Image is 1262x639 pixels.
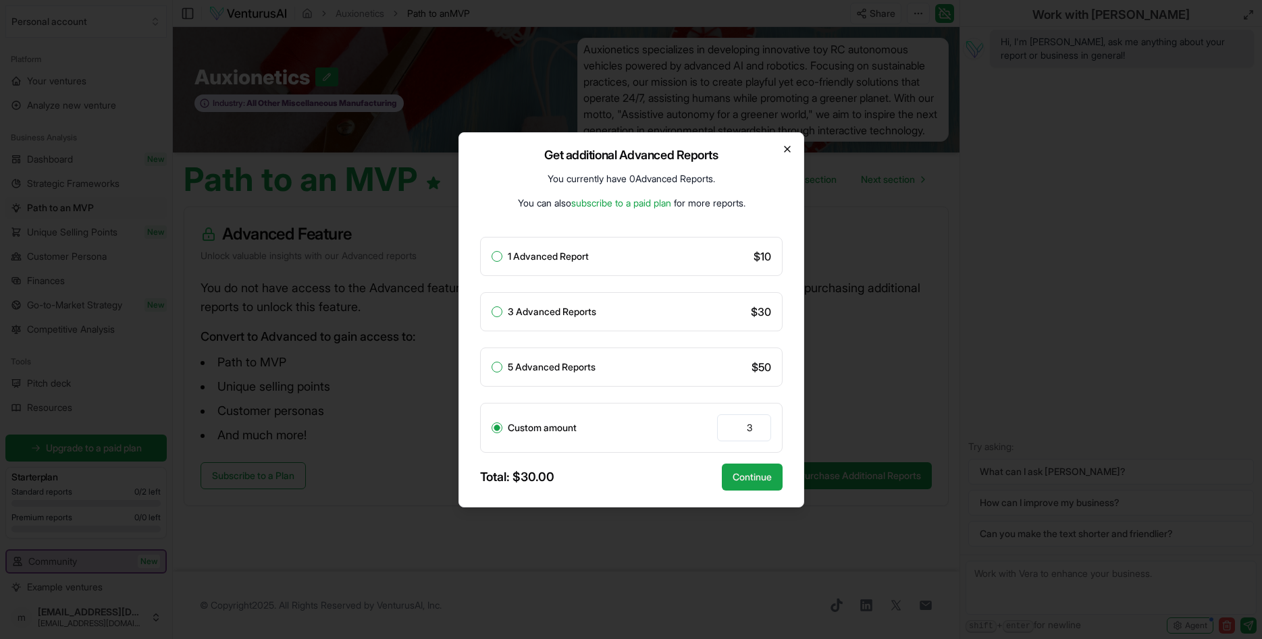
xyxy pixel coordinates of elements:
button: Continue [722,464,783,491]
label: 5 Advanced Reports [508,362,596,372]
span: You can also for more reports. [517,197,745,209]
h2: Get additional Advanced Reports [544,149,718,161]
label: Custom amount [508,423,577,433]
span: $ 50 [752,359,771,375]
label: 1 Advanced Report [508,252,589,261]
a: subscribe to a paid plan [571,197,671,209]
span: $ 30 [751,304,771,320]
p: You currently have 0 Advanced Reports . [548,172,715,186]
span: $ 10 [754,248,771,265]
label: 3 Advanced Reports [508,307,596,316]
div: Total: $ 30.00 [480,468,554,487]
